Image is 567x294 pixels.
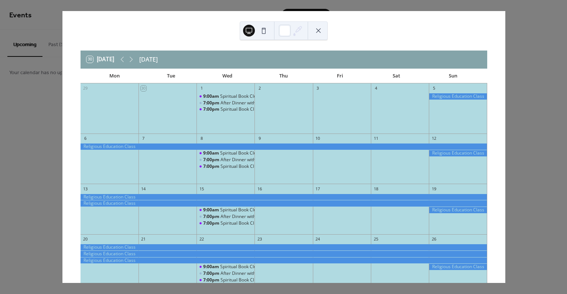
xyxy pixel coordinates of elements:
[81,194,487,200] div: Religious Education Class
[221,163,259,170] div: Spiritual Book Club
[81,257,487,264] div: Religious Education Class
[141,136,146,141] div: 7
[143,69,199,83] div: Tue
[203,207,220,213] span: 9:00am
[221,277,259,283] div: Spiritual Book Club
[203,264,220,270] span: 9:00am
[373,136,379,141] div: 11
[257,136,262,141] div: 9
[197,207,255,213] div: Spiritual Book Club
[203,100,221,106] span: 7:00pm
[429,264,487,270] div: Religious Education Class
[197,163,255,170] div: Spiritual Book Club
[315,136,321,141] div: 10
[83,236,88,242] div: 20
[431,236,437,242] div: 26
[84,54,117,65] button: 30[DATE]
[256,69,312,83] div: Thu
[199,86,204,91] div: 1
[315,86,321,91] div: 3
[203,163,221,170] span: 7:00pm
[221,100,291,106] div: After Dinner with [PERSON_NAME]
[429,207,487,213] div: Religious Education Class
[83,186,88,191] div: 13
[197,100,255,106] div: After Dinner with Jesus
[220,207,259,213] div: Spiritual Book Club
[197,277,255,283] div: Spiritual Book Club
[315,236,321,242] div: 24
[197,220,255,226] div: Spiritual Book Club
[257,186,262,191] div: 16
[86,69,143,83] div: Mon
[199,236,204,242] div: 22
[368,69,425,83] div: Sat
[81,143,487,150] div: Religious Education Class
[197,93,255,100] div: Spiritual Book Club
[257,236,262,242] div: 23
[203,270,221,277] span: 7:00pm
[221,270,291,277] div: After Dinner with [PERSON_NAME]
[197,214,255,220] div: After Dinner with Jesus
[221,220,259,226] div: Spiritual Book Club
[203,106,221,113] span: 7:00pm
[81,251,487,257] div: Religious Education Class
[199,136,204,141] div: 8
[83,86,88,91] div: 29
[431,136,437,141] div: 12
[220,264,259,270] div: Spiritual Book Club
[197,264,255,270] div: Spiritual Book Club
[203,93,220,100] span: 9:00am
[197,157,255,163] div: After Dinner with Jesus
[203,277,221,283] span: 7:00pm
[315,186,321,191] div: 17
[221,106,259,113] div: Spiritual Book Club
[197,150,255,156] div: Spiritual Book Club
[221,157,291,163] div: After Dinner with [PERSON_NAME]
[220,93,259,100] div: Spiritual Book Club
[141,186,146,191] div: 14
[221,214,291,220] div: After Dinner with [PERSON_NAME]
[203,214,221,220] span: 7:00pm
[373,186,379,191] div: 18
[197,106,255,113] div: Spiritual Book Club
[220,150,259,156] div: Spiritual Book Club
[81,200,487,207] div: Religious Education Class
[431,186,437,191] div: 19
[203,150,220,156] span: 9:00am
[312,69,368,83] div: Fri
[139,55,158,64] div: [DATE]
[431,86,437,91] div: 5
[199,186,204,191] div: 15
[81,244,487,250] div: Religious Education Class
[373,236,379,242] div: 25
[429,150,487,156] div: Religious Education Class
[83,136,88,141] div: 6
[203,157,221,163] span: 7:00pm
[429,93,487,100] div: Religious Education Class
[141,236,146,242] div: 21
[197,270,255,277] div: After Dinner with Jesus
[141,86,146,91] div: 30
[257,86,262,91] div: 2
[199,69,256,83] div: Wed
[425,69,481,83] div: Sun
[203,220,221,226] span: 7:00pm
[373,86,379,91] div: 4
